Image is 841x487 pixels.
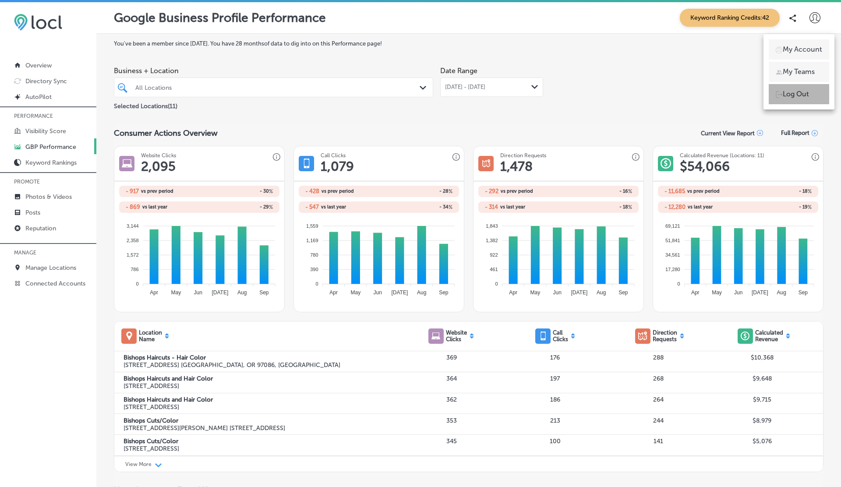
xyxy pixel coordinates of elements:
[25,127,66,135] p: Visibility Score
[25,62,52,69] p: Overview
[783,67,815,77] p: My Teams
[25,280,85,287] p: Connected Accounts
[25,143,76,151] p: GBP Performance
[14,14,62,31] img: 6efc1275baa40be7c98c3b36c6bfde44.png
[25,93,52,101] p: AutoPilot
[25,193,72,201] p: Photos & Videos
[783,89,809,99] p: Log Out
[25,264,76,272] p: Manage Locations
[25,78,67,85] p: Directory Sync
[769,84,829,104] a: Log Out
[25,159,77,166] p: Keyword Rankings
[25,209,40,216] p: Posts
[783,44,822,55] p: My Account
[769,39,829,60] a: My Account
[25,225,56,232] p: Reputation
[769,62,829,82] a: My Teams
